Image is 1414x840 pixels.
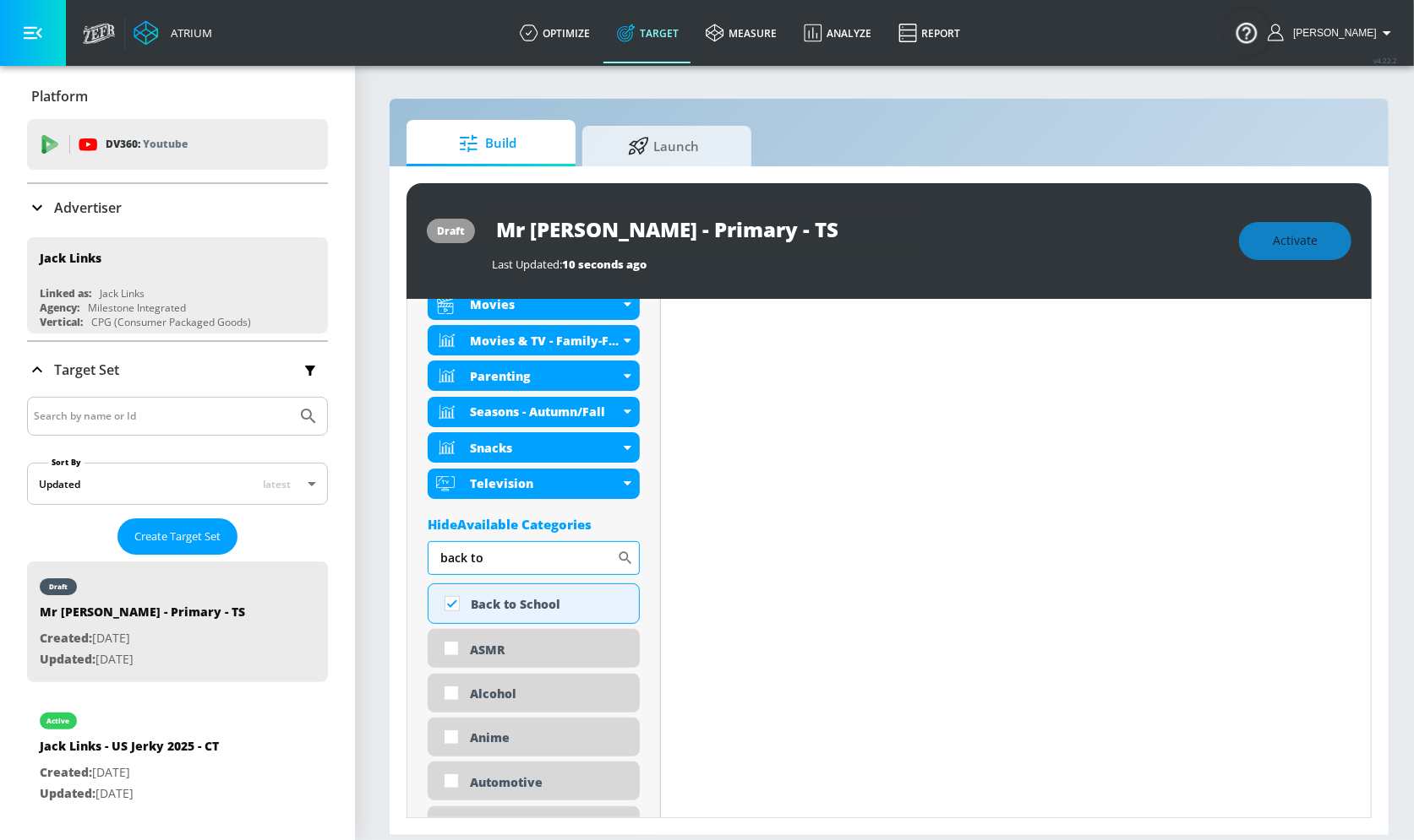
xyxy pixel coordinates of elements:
[603,3,692,63] a: Target
[1373,56,1397,65] span: v 4.22.2
[106,135,188,154] p: DV360:
[143,135,188,153] p: Youtube
[40,649,245,670] p: [DATE]
[885,3,974,63] a: Report
[54,360,119,379] p: Target Set
[100,286,145,301] div: Jack Links
[470,774,627,790] div: Automotive
[470,475,620,491] div: Television
[263,477,291,491] span: latest
[27,696,328,816] div: activeJack Links - US Jerky 2025 - CTCreated:[DATE]Updated:[DATE]
[134,20,212,46] a: Atrium
[790,3,885,63] a: Analyze
[40,604,245,628] div: Mr [PERSON_NAME] - Primary - TS
[27,561,328,682] div: draftMr [PERSON_NAME] - Primary - TSCreated:[DATE]Updated:[DATE]
[428,761,640,800] div: Automotive
[40,762,219,783] p: [DATE]
[470,368,620,384] div: Parenting
[428,718,640,756] div: Anime
[27,342,328,398] div: Target Set
[27,119,328,170] div: DV360: Youtube
[470,404,620,420] div: Seasons - Autumn/Fall
[134,527,221,546] span: Create Target Set
[48,457,85,468] label: Sort By
[91,315,251,329] div: CPG (Consumer Packaged Goods)
[27,184,328,231] div: Advertiser
[39,477,80,491] div: Updated
[470,642,627,658] div: ASMR
[40,315,83,329] div: Vertical:
[692,3,790,63] a: measure
[40,783,219,805] p: [DATE]
[428,432,640,463] div: Snacks
[492,257,1222,272] div: Last Updated:
[40,301,79,315] div: Agency:
[1286,27,1377,39] span: login as: kylie.geatz@zefr.com
[428,397,640,427] div: Seasons - Autumn/Fall
[470,729,627,745] div: Anime
[40,286,91,301] div: Linked as:
[40,764,92,780] span: Created:
[470,333,620,349] div: Movies & TV - Family-Friendly
[428,583,640,624] div: Back to School
[47,717,70,725] div: active
[599,126,728,166] span: Launch
[40,628,245,649] p: [DATE]
[40,738,219,762] div: Jack Links - US Jerky 2025 - CT
[88,301,186,315] div: Milestone Integrated
[428,469,640,499] div: Television
[428,290,640,320] div: Movies
[31,87,88,106] p: Platform
[1223,8,1270,56] button: Open Resource Center
[49,583,68,591] div: draft
[428,360,640,391] div: Parenting
[470,440,620,456] div: Snacks
[562,257,647,272] span: 10 seconds ago
[428,541,617,575] input: Search
[40,785,96,801] span: Updated:
[117,518,237,555] button: Create Target Set
[428,629,640,668] div: ASMR
[27,237,328,333] div: Jack LinksLinked as:Jack LinksAgency:Milestone IntegratedVertical:CPG (Consumer Packaged Goods)
[470,686,627,702] div: Alcohol
[428,516,640,533] div: HideAvailable Categories
[27,73,328,120] div: Platform
[54,198,122,217] p: Advertiser
[34,405,290,427] input: Search by name or Id
[470,296,620,312] div: Movies
[40,630,92,646] span: Created:
[437,224,465,238] div: draft
[428,674,640,713] div: Alcohol
[40,651,96,667] span: Updated:
[40,250,101,266] div: Jack Links
[506,3,603,63] a: optimize
[164,25,212,41] div: Atrium
[423,123,552,164] span: Build
[1268,23,1397,43] button: [PERSON_NAME]
[428,325,640,355] div: Movies & TV - Family-Friendly
[471,596,626,612] div: Back to School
